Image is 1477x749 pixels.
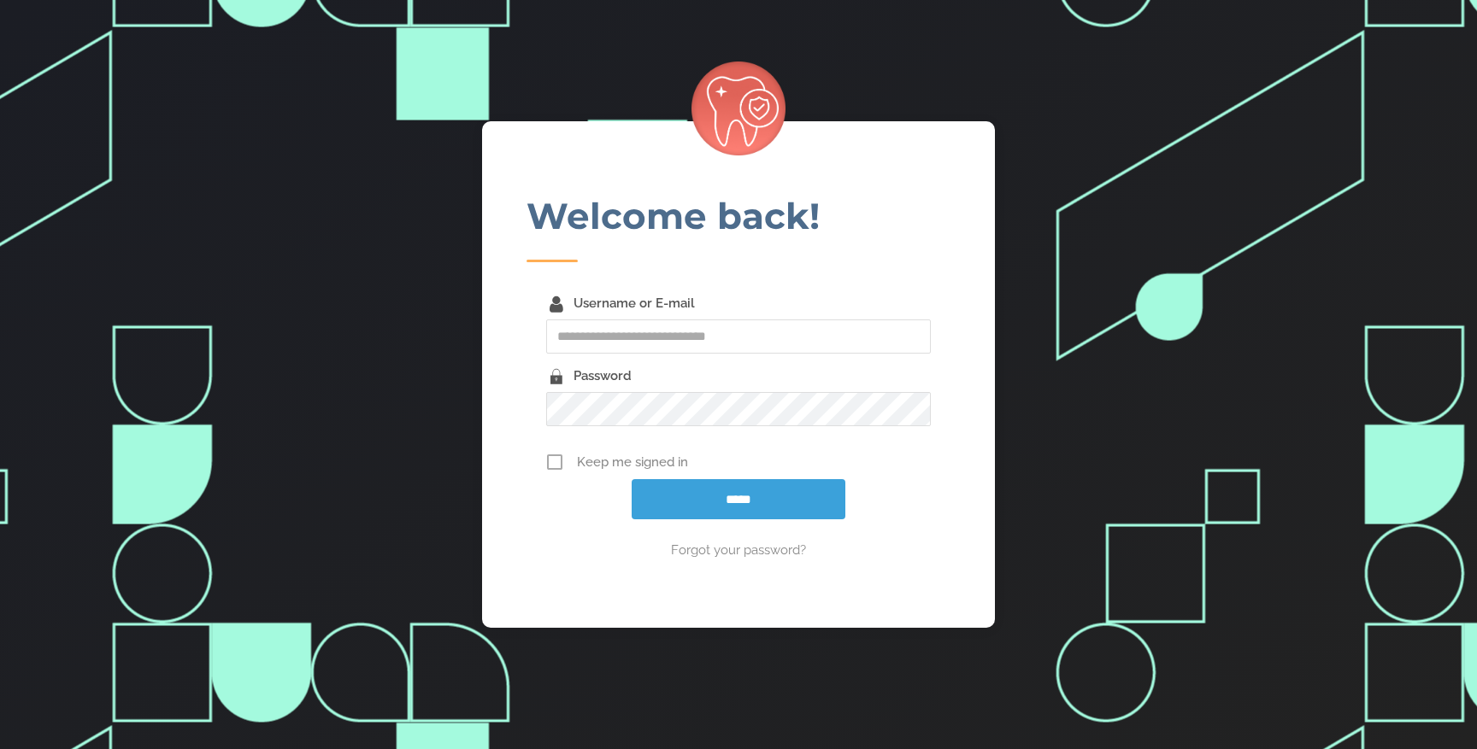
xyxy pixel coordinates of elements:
span: Keep me signed in [577,452,931,472]
a: Forgot your password? [546,541,931,559]
i: Password [550,366,562,388]
label: Username or E-mail [574,296,695,311]
img: Checkdent_DP [691,61,786,155]
h1: Welcome back! [527,198,950,243]
i: Username or E-mail [550,293,563,315]
label: Password [574,368,632,383]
